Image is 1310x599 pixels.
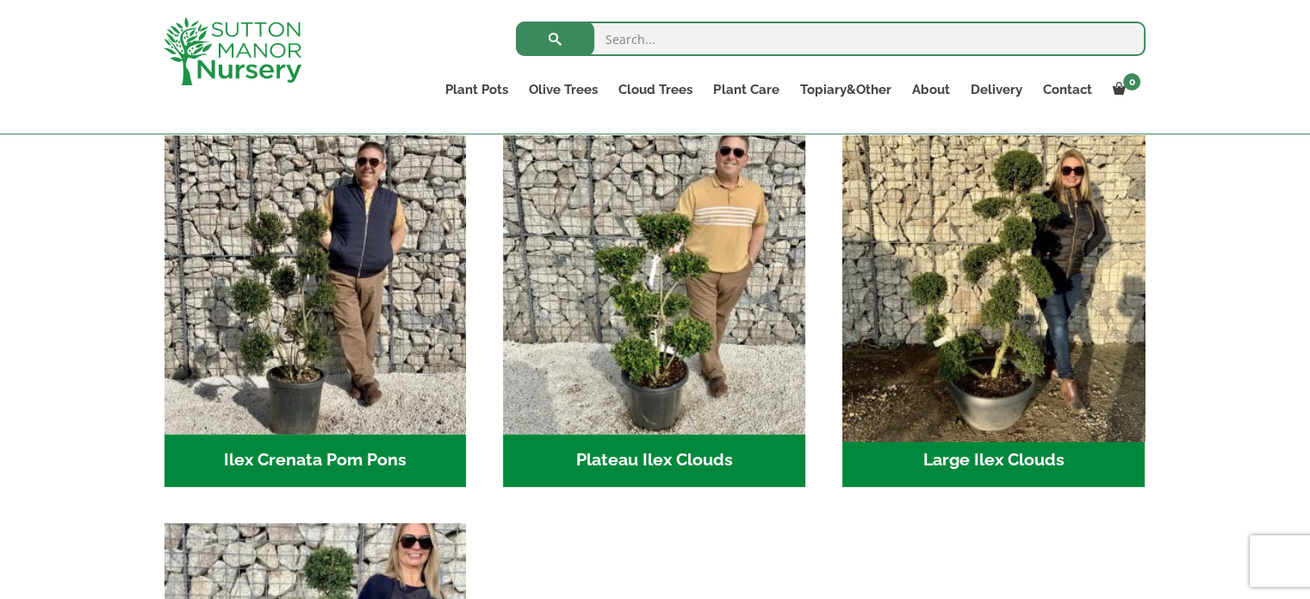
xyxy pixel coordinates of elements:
[435,78,518,102] a: Plant Pots
[503,132,805,487] a: Visit product category Plateau Ilex Clouds
[503,434,805,488] h2: Plateau Ilex Clouds
[835,124,1152,441] img: Large Ilex Clouds
[703,78,789,102] a: Plant Care
[789,78,901,102] a: Topiary&Other
[516,22,1145,56] input: Search...
[842,132,1145,487] a: Visit product category Large Ilex Clouds
[503,132,805,434] img: Plateau Ilex Clouds
[842,434,1145,488] h2: Large Ilex Clouds
[1123,73,1140,90] span: 0
[1102,78,1145,102] a: 0
[959,78,1032,102] a: Delivery
[164,17,301,85] img: logo
[1032,78,1102,102] a: Contact
[165,434,467,488] h2: Ilex Crenata Pom Pons
[518,78,608,102] a: Olive Trees
[901,78,959,102] a: About
[165,132,467,487] a: Visit product category Ilex Crenata Pom Pons
[165,132,467,434] img: Ilex Crenata Pom Pons
[608,78,703,102] a: Cloud Trees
